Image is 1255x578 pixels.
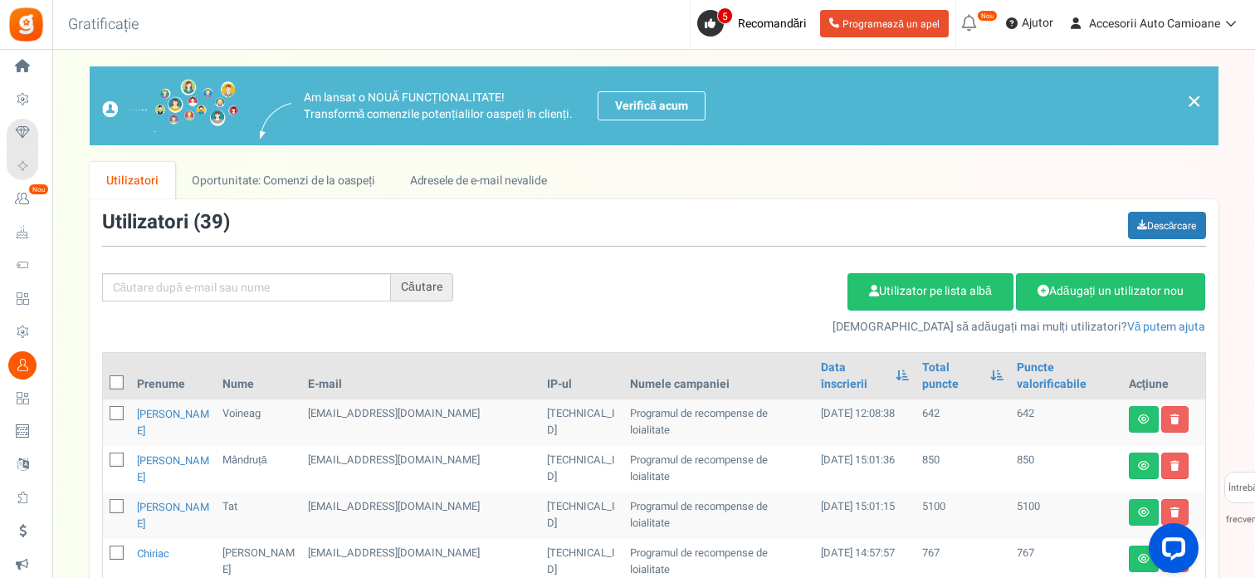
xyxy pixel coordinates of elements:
[630,405,768,438] font: Programul de recompense de loialitate
[821,498,895,514] font: [DATE] 15:01:15
[304,89,505,106] font: Am lansat o NOUĂ FUNCȚIONALITATE!
[308,498,480,514] font: [EMAIL_ADDRESS][DOMAIN_NAME]
[32,185,45,194] font: Nou
[833,318,1126,336] font: [DEMOGRAPHIC_DATA] să adăugați mai mulți utilizatori?
[68,13,139,36] font: Gratificație
[102,208,200,237] font: Utilizatori (
[821,360,887,393] a: Data înscrierii
[1017,359,1087,393] font: Puncte valorificabile
[308,545,480,561] font: [EMAIL_ADDRESS][DOMAIN_NAME]
[821,545,895,561] font: [DATE] 14:57:57
[547,498,615,531] font: [TECHNICAL_ID]
[1127,318,1206,336] a: Vă putem ajuta
[308,375,342,393] font: E-mail
[821,452,895,468] font: [DATE] 15:01:36
[922,545,940,561] font: 767
[547,375,572,393] font: IP-ul
[821,405,895,421] font: [DATE] 12:08:38
[1138,507,1150,517] i: Vedeți detaliile
[1129,375,1170,393] font: Acţiune
[1138,461,1150,471] i: Vedeți detaliile
[137,406,209,438] a: [PERSON_NAME]
[1017,360,1115,393] a: Puncte valorificabile
[401,278,442,296] font: Căutare
[922,498,945,514] font: 5100
[137,375,185,393] font: Prenume
[722,9,728,24] font: 5
[922,452,940,468] font: 850
[106,172,158,189] font: Utilizatori
[1170,414,1179,424] i: Șterge utilizatorul
[102,273,392,301] input: Căutare după e-mail sau nume
[222,375,254,393] font: Nume
[222,498,237,514] font: Tat
[137,499,209,531] a: [PERSON_NAME]
[200,208,223,237] font: 39
[222,452,267,468] font: Mândruță
[630,452,768,484] font: Programul de recompense de loialitate
[1128,212,1206,239] a: Descărcare
[547,405,615,438] font: [TECHNICAL_ID]
[821,359,867,393] font: Data înscrierii
[738,15,808,32] font: Recomandări
[981,12,994,21] font: Nou
[304,105,573,123] font: Transformă comenzile potențialilor oaspeți în clienți.
[1147,218,1197,233] font: Descărcare
[615,97,688,115] font: Verifică acum
[1138,414,1150,424] i: Vedeți detaliile
[260,103,291,139] img: imagini
[999,10,1060,37] a: Ajutor
[630,375,730,393] font: Numele campaniei
[1170,461,1179,471] i: Șterge utilizatorul
[222,405,261,421] font: Voineag
[137,546,169,561] a: Chiriac
[922,405,940,421] font: 642
[410,172,548,189] font: Adresele de e-mail nevalide
[1187,87,1202,115] font: ×
[847,273,1013,310] a: Utilizator pe lista albă
[630,498,768,531] font: Programul de recompense de loialitate
[922,360,982,393] a: Total puncte
[7,6,45,43] img: Gratificație
[1022,14,1053,32] font: Ajutor
[223,208,230,237] font: )
[1017,405,1034,421] font: 642
[1049,283,1184,301] font: Adăugați un utilizator nou
[1089,15,1220,32] font: Accesorii Auto Camioane
[1017,545,1034,561] font: 767
[7,185,45,213] a: Nou
[222,545,295,577] font: [PERSON_NAME]
[547,545,615,577] font: [TECHNICAL_ID]
[1017,498,1040,514] font: 5100
[308,452,480,468] font: [EMAIL_ADDRESS][DOMAIN_NAME]
[308,405,480,421] font: [EMAIL_ADDRESS][DOMAIN_NAME]
[102,79,239,133] img: imagini
[1016,273,1206,310] a: Adăugați un utilizator nou
[820,10,949,37] a: Programează un apel
[137,453,209,485] a: [PERSON_NAME]
[630,545,768,577] font: Programul de recompense de loialitate
[192,172,375,189] font: Oportunitate: Comenzi de la oaspeți
[842,17,940,32] font: Programează un apel
[1017,452,1034,468] font: 850
[697,10,814,37] a: 5 Recomandări
[1170,507,1179,517] i: Șterge utilizatorul
[879,283,992,301] font: Utilizator pe lista albă
[922,359,959,393] font: Total puncte
[547,452,615,484] font: [TECHNICAL_ID]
